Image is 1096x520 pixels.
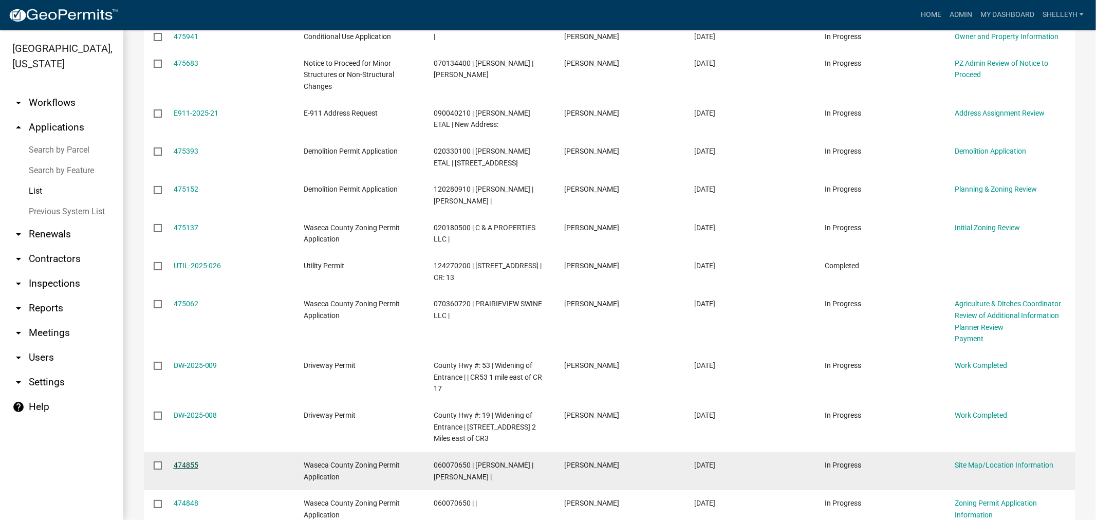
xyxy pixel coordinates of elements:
a: 475393 [174,147,198,155]
span: 09/08/2025 [695,361,716,369]
span: Nikki Miller [564,32,619,41]
span: 124270200 | 36994 CLEAR LAKE DR | Clear Lake Drive/County Road 13 | CR: 13 [434,262,542,282]
a: 475941 [174,32,198,41]
span: 09/08/2025 [695,185,716,193]
a: E911-2025-21 [174,109,219,117]
span: Tim Madlo [564,262,619,270]
span: County Hwy #: 19 | Widening of Entrance | 5923 390TH AVE | CR19 2 Miles east of CR3 [434,411,536,443]
a: Address Assignment Review [955,109,1045,117]
a: DW-2025-008 [174,411,217,419]
span: In Progress [825,499,861,507]
a: 475137 [174,224,198,232]
span: In Progress [825,300,861,308]
i: arrow_drop_down [12,97,25,109]
span: 070360720 | PRAIRIEVIEW SWINE LLC | [434,300,543,320]
span: 09/07/2025 [695,499,716,507]
span: Jacob Marcum [564,109,619,117]
a: 475152 [174,185,198,193]
i: arrow_drop_down [12,376,25,388]
a: 475062 [174,300,198,308]
span: 09/09/2025 [695,32,716,41]
span: County Hwy #: 53 | Widening of Entrance | | CR53 1 mile east of CR 17 [434,361,543,393]
a: Home [917,5,945,25]
a: Planning & Zoning Review [955,185,1037,193]
span: In Progress [825,361,861,369]
span: 09/08/2025 [695,411,716,419]
a: Work Completed [955,361,1008,369]
i: arrow_drop_down [12,228,25,240]
i: help [12,401,25,413]
span: 020330100 | THOMAS A STEWART ETAL | 38160 143RD ST [434,147,531,167]
span: 09/09/2025 [695,59,716,67]
span: Conditional Use Application [304,32,391,41]
span: Waseca County Zoning Permit Application [304,461,400,481]
span: 090040210 | WARREN A KRIENKE ETAL | New Address: [434,109,531,129]
span: Jeff Huelsnitz [564,361,619,369]
span: Jennifer VonEnde [564,147,619,155]
i: arrow_drop_down [12,327,25,339]
span: In Progress [825,411,861,419]
span: In Progress [825,109,861,117]
a: 474848 [174,499,198,507]
span: | [434,32,436,41]
a: 475683 [174,59,198,67]
span: corey neid [564,224,619,232]
a: Initial Zoning Review [955,224,1020,232]
a: 474855 [174,461,198,469]
span: In Progress [825,32,861,41]
a: UTIL-2025-026 [174,262,221,270]
a: My Dashboard [976,5,1038,25]
i: arrow_drop_down [12,277,25,290]
span: 09/08/2025 [695,300,716,308]
span: Driveway Permit [304,411,356,419]
span: Notice to Proceed for Minor Structures or Non-Structural Changes [304,59,394,91]
span: 020180500 | C & A PROPERTIES LLC | [434,224,536,244]
span: In Progress [825,461,861,469]
a: Planner Review [955,323,1004,331]
span: Driveway Permit [304,361,356,369]
a: Zoning Permit Application Information [955,499,1037,519]
span: Demolition Permit Application [304,185,398,193]
span: Jacob Wolff [564,461,619,469]
span: Megan Podein [564,59,619,67]
a: Work Completed [955,411,1008,419]
span: Utility Permit [304,262,344,270]
span: Waseca County Zoning Permit Application [304,300,400,320]
span: 120280910 | JESSICA L ROYER | CHAD B GRUNWALD | [434,185,534,205]
span: Lindsay [564,499,619,507]
span: Waseca County Zoning Permit Application [304,499,400,519]
i: arrow_drop_down [12,302,25,314]
a: shelleyh [1038,5,1088,25]
span: In Progress [825,224,861,232]
span: In Progress [825,59,861,67]
span: In Progress [825,147,861,155]
span: Completed [825,262,859,270]
span: 09/08/2025 [695,224,716,232]
span: E-911 Address Request [304,109,378,117]
a: Site Map/Location Information [955,461,1054,469]
span: 060070650 | | [434,499,477,507]
i: arrow_drop_down [12,351,25,364]
span: Chad Grunwald [564,185,619,193]
a: Admin [945,5,976,25]
span: 09/07/2025 [695,461,716,469]
a: Owner and Property Information [955,32,1059,41]
span: Demolition Permit Application [304,147,398,155]
span: 060070650 | JACOB M WOLFF | DANIELLE C WOLFF | [434,461,534,481]
a: Payment [955,335,984,343]
i: arrow_drop_up [12,121,25,134]
a: DW-2025-009 [174,361,217,369]
span: Waseca County Zoning Permit Application [304,224,400,244]
span: Brian Zabel [564,300,619,308]
a: Agriculture & Ditches Coordinator Review of Additional Information [955,300,1062,320]
span: 070134400 | BRANDON ESPE | KAYLEE ESPE [434,59,534,79]
span: Jeff Huelsnitz [564,411,619,419]
span: 09/08/2025 [695,147,716,155]
a: Demolition Application [955,147,1027,155]
span: 09/08/2025 [695,262,716,270]
span: In Progress [825,185,861,193]
span: 09/09/2025 [695,109,716,117]
i: arrow_drop_down [12,253,25,265]
a: PZ Admin Review of Notice to Proceed [955,59,1049,79]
